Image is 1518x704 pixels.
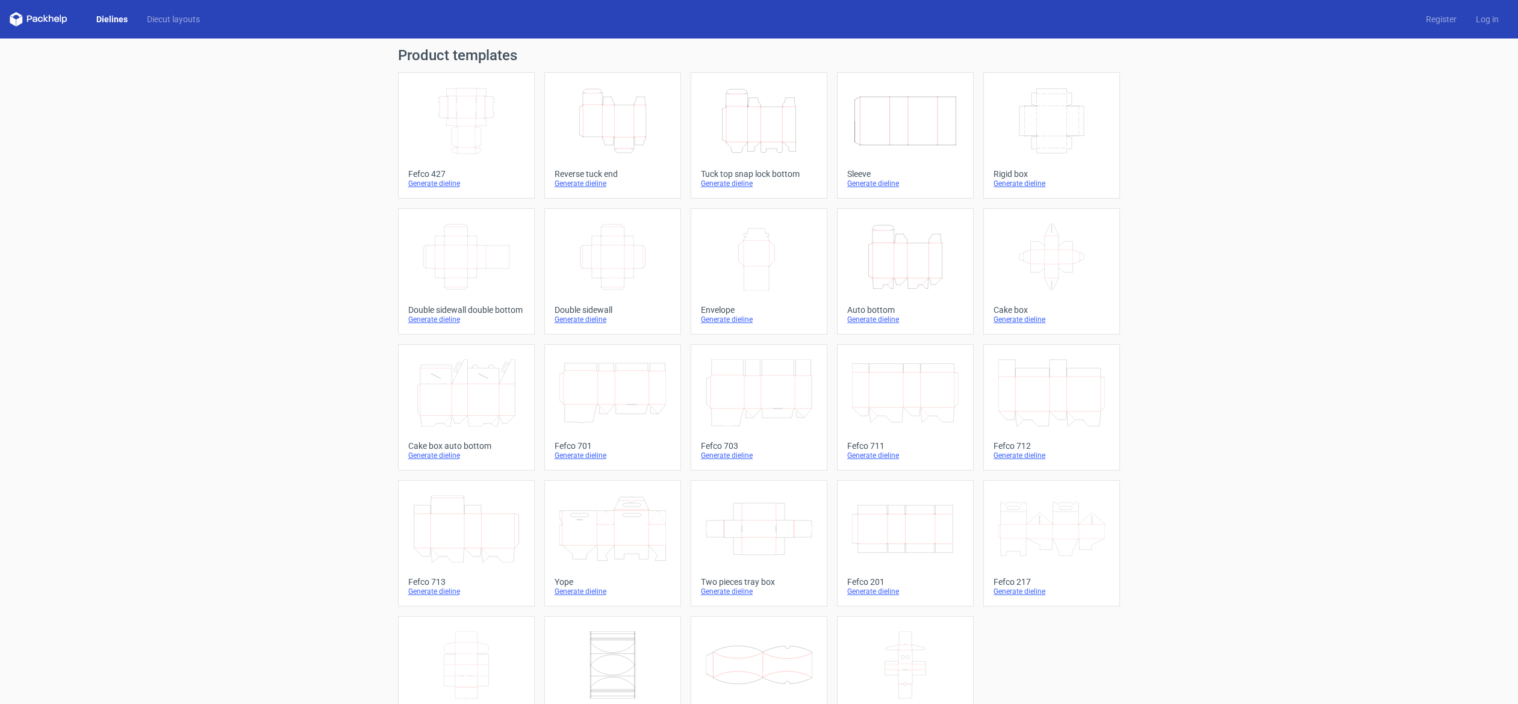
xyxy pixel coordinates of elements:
div: Rigid box [994,169,1110,179]
div: Two pieces tray box [701,577,817,587]
a: SleeveGenerate dieline [837,72,974,199]
div: Fefco 712 [994,441,1110,451]
a: Cake boxGenerate dieline [983,208,1120,335]
div: Generate dieline [408,451,524,460]
a: Fefco 712Generate dieline [983,344,1120,471]
a: Rigid boxGenerate dieline [983,72,1120,199]
div: Generate dieline [994,179,1110,188]
a: Fefco 711Generate dieline [837,344,974,471]
a: Fefco 703Generate dieline [691,344,827,471]
a: Two pieces tray boxGenerate dieline [691,480,827,607]
div: Generate dieline [408,315,524,324]
a: Auto bottomGenerate dieline [837,208,974,335]
a: Double sidewall double bottomGenerate dieline [398,208,535,335]
a: Diecut layouts [137,13,210,25]
a: Cake box auto bottomGenerate dieline [398,344,535,471]
div: Generate dieline [555,451,671,460]
div: Generate dieline [701,451,817,460]
a: YopeGenerate dieline [544,480,681,607]
div: Fefco 703 [701,441,817,451]
a: EnvelopeGenerate dieline [691,208,827,335]
a: Fefco 713Generate dieline [398,480,535,607]
div: Reverse tuck end [555,169,671,179]
div: Generate dieline [555,587,671,596]
div: Envelope [701,305,817,315]
div: Tuck top snap lock bottom [701,169,817,179]
div: Generate dieline [847,179,963,188]
div: Fefco 201 [847,577,963,587]
a: Double sidewallGenerate dieline [544,208,681,335]
div: Generate dieline [555,179,671,188]
a: Dielines [87,13,137,25]
a: Fefco 427Generate dieline [398,72,535,199]
div: Cake box [994,305,1110,315]
div: Generate dieline [994,315,1110,324]
a: Fefco 701Generate dieline [544,344,681,471]
div: Double sidewall [555,305,671,315]
div: Sleeve [847,169,963,179]
div: Generate dieline [701,315,817,324]
div: Generate dieline [847,451,963,460]
div: Cake box auto bottom [408,441,524,451]
div: Yope [555,577,671,587]
a: Fefco 217Generate dieline [983,480,1120,607]
div: Generate dieline [847,587,963,596]
a: Tuck top snap lock bottomGenerate dieline [691,72,827,199]
div: Auto bottom [847,305,963,315]
div: Fefco 713 [408,577,524,587]
div: Generate dieline [994,587,1110,596]
div: Fefco 711 [847,441,963,451]
div: Generate dieline [701,179,817,188]
div: Fefco 701 [555,441,671,451]
div: Generate dieline [701,587,817,596]
div: Generate dieline [847,315,963,324]
div: Fefco 427 [408,169,524,179]
a: Reverse tuck endGenerate dieline [544,72,681,199]
div: Generate dieline [408,179,524,188]
h1: Product templates [398,48,1121,63]
div: Fefco 217 [994,577,1110,587]
div: Generate dieline [408,587,524,596]
div: Double sidewall double bottom [408,305,524,315]
a: Log in [1466,13,1508,25]
div: Generate dieline [555,315,671,324]
a: Fefco 201Generate dieline [837,480,974,607]
div: Generate dieline [994,451,1110,460]
a: Register [1416,13,1466,25]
